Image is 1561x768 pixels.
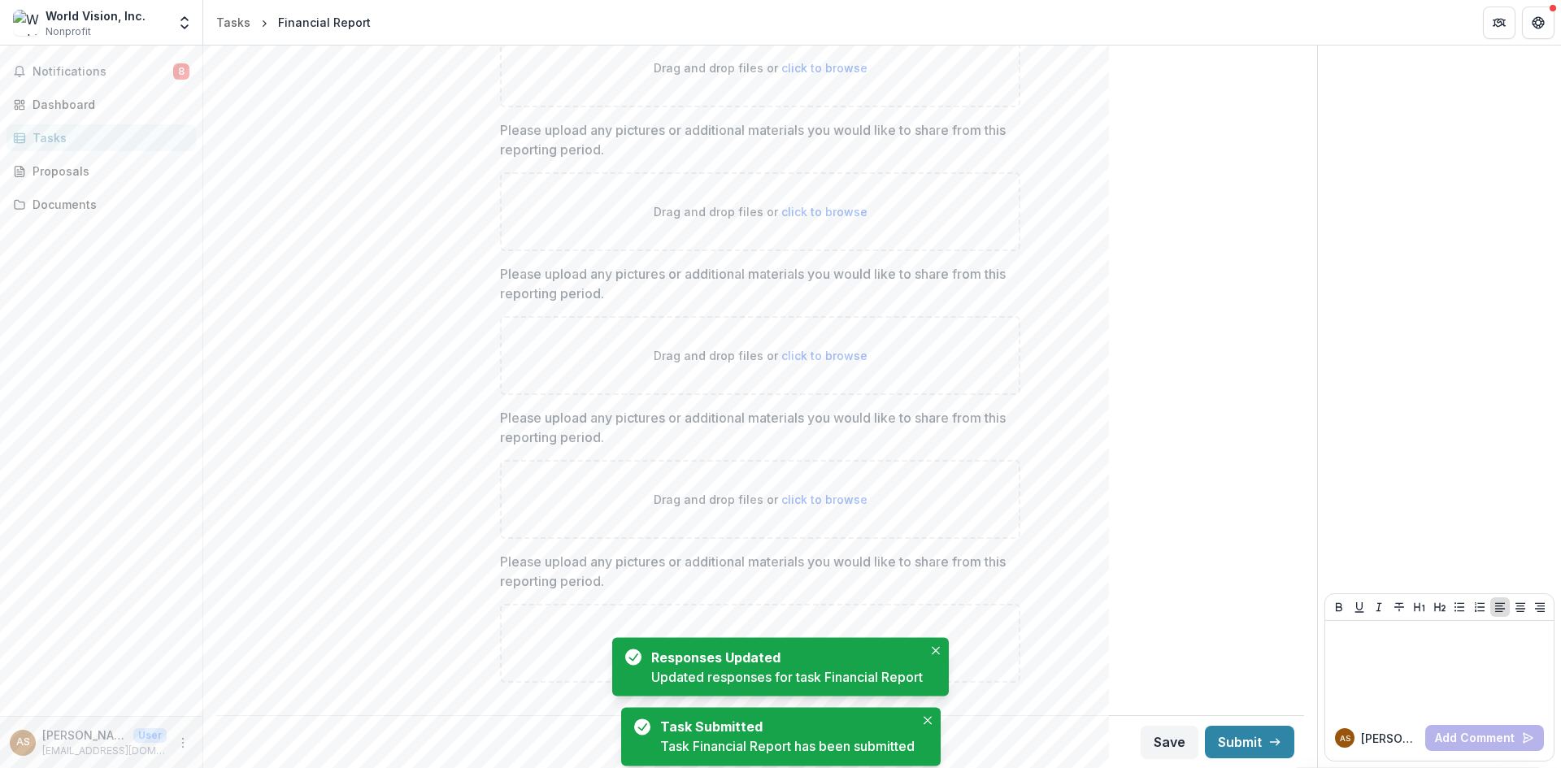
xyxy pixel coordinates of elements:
[1530,597,1550,617] button: Align Right
[1361,730,1419,747] p: [PERSON_NAME]
[210,11,377,34] nav: breadcrumb
[1511,597,1530,617] button: Align Center
[654,635,867,652] p: Drag and drop files or
[651,648,916,667] div: Responses Updated
[1350,597,1369,617] button: Underline
[660,736,915,756] div: Task Financial Report has been submitted
[33,65,173,79] span: Notifications
[926,641,946,661] button: Close
[781,636,867,650] span: click to browse
[1410,597,1429,617] button: Heading 1
[46,7,146,24] div: World Vision, Inc.
[7,191,196,218] a: Documents
[33,96,183,113] div: Dashboard
[173,63,189,80] span: 8
[500,264,1011,303] p: Please upload any pictures or additional materials you would like to share from this reporting pe...
[651,667,923,687] div: Updated responses for task Financial Report
[1470,597,1489,617] button: Ordered List
[781,61,867,75] span: click to browse
[1490,597,1510,617] button: Align Left
[33,196,183,213] div: Documents
[781,492,867,506] span: click to browse
[16,737,30,748] div: Alan Shiffer
[1389,597,1409,617] button: Strike
[33,163,183,180] div: Proposals
[133,728,167,743] p: User
[33,129,183,146] div: Tasks
[918,710,937,730] button: Close
[7,158,196,184] a: Proposals
[1141,726,1198,758] button: Save
[216,14,250,31] div: Tasks
[278,14,371,31] div: Financial Report
[1430,597,1450,617] button: Heading 2
[173,7,196,39] button: Open entity switcher
[781,349,867,362] span: click to browse
[7,91,196,118] a: Dashboard
[1340,735,1350,743] div: Alan Shiffer
[7,59,196,85] button: Notifications8
[781,205,867,219] span: click to browse
[500,408,1011,447] p: Please upload any pictures or additional materials you would like to share from this reporting pe...
[654,59,867,76] p: Drag and drop files or
[654,203,867,220] p: Drag and drop files or
[500,120,1011,159] p: Please upload any pictures or additional materials you would like to share from this reporting pe...
[500,552,1011,591] p: Please upload any pictures or additional materials you would like to share from this reporting pe...
[42,744,167,758] p: [EMAIL_ADDRESS][DOMAIN_NAME]
[1369,597,1389,617] button: Italicize
[1205,726,1294,758] button: Submit
[13,10,39,36] img: World Vision, Inc.
[654,347,867,364] p: Drag and drop files or
[1450,597,1469,617] button: Bullet List
[7,124,196,151] a: Tasks
[1425,725,1544,751] button: Add Comment
[1522,7,1554,39] button: Get Help
[660,717,908,736] div: Task Submitted
[1483,7,1515,39] button: Partners
[173,733,193,753] button: More
[210,11,257,34] a: Tasks
[1329,597,1349,617] button: Bold
[46,24,91,39] span: Nonprofit
[42,727,127,744] p: [PERSON_NAME]
[654,491,867,508] p: Drag and drop files or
